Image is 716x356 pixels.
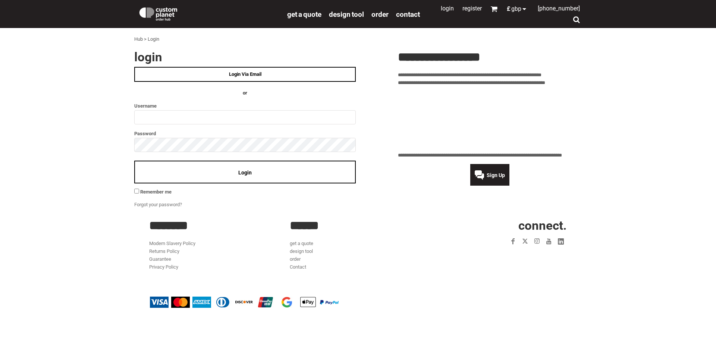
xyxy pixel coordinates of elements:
[287,10,321,18] a: get a quote
[462,5,482,12] a: Register
[214,297,232,308] img: Diners Club
[431,219,567,232] h2: CONNECT.
[134,129,356,138] label: Password
[511,6,521,12] span: GBP
[134,36,143,42] a: Hub
[149,248,179,254] a: Returns Policy
[487,172,505,178] span: Sign Up
[149,264,178,270] a: Privacy Policy
[290,256,301,262] a: order
[148,35,159,43] div: Login
[507,6,511,12] span: £
[290,241,313,246] a: get a quote
[290,264,306,270] a: Contact
[441,5,454,12] a: Login
[396,10,420,19] span: Contact
[229,71,261,77] span: Login Via Email
[287,10,321,19] span: get a quote
[371,10,389,18] a: order
[134,67,356,82] a: Login Via Email
[134,189,139,194] input: Remember me
[299,297,317,308] img: Apple Pay
[320,300,339,304] img: PayPal
[238,170,252,176] span: Login
[290,248,313,254] a: design tool
[134,2,283,24] a: Custom Planet
[140,189,172,195] span: Remember me
[171,297,190,308] img: Mastercard
[329,10,364,18] a: design tool
[256,297,275,308] img: China UnionPay
[134,51,356,63] h2: Login
[329,10,364,19] span: design tool
[398,91,582,147] iframe: Customer reviews powered by Trustpilot
[144,35,147,43] div: >
[538,5,580,12] span: [PHONE_NUMBER]
[464,252,567,261] iframe: Customer reviews powered by Trustpilot
[149,241,195,246] a: Modern Slavery Policy
[192,297,211,308] img: American Express
[149,256,171,262] a: Guarantee
[138,6,179,21] img: Custom Planet
[134,89,356,97] h4: OR
[150,297,169,308] img: Visa
[396,10,420,18] a: Contact
[277,297,296,308] img: Google Pay
[134,102,356,110] label: Username
[235,297,254,308] img: Discover
[371,10,389,19] span: order
[134,202,182,207] a: Forgot your password?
